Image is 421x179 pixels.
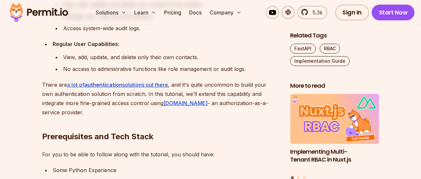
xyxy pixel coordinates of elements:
span: 5.3k [309,9,323,16]
div: No access to administrative functions like role management or audit logs. [63,64,280,74]
button: Learn [132,6,159,19]
div: Access system-wide audit logs. [63,24,280,33]
a: [DOMAIN_NAME] [163,100,208,106]
a: RBAC [320,44,340,54]
div: View, add, update, and delete only their own contacts. [63,53,280,62]
button: Solutions [93,6,129,19]
img: Permit logo [7,1,71,24]
a: Implementation Guide [290,56,350,66]
p: For you to be able to follow along with the tutorial, you should have: [42,150,280,159]
strong: Regular User Capabilities [53,41,118,47]
button: Go to slide 2 [297,176,300,179]
button: Go to slide 3 [303,176,306,179]
p: There are , and it's quite uncommon to build your own authentication solution from scratch. In th... [42,80,280,117]
strong: authentication [84,81,122,88]
h2: Related Tags [290,32,379,40]
a: Sign In [335,5,369,20]
div: : [53,39,280,49]
div: Some Python Experience [53,166,280,175]
h2: More to read [290,82,379,90]
a: Docs [186,6,204,19]
img: Implementing Multi-Tenant RBAC in Nuxt.js [290,94,379,144]
a: 5.3k [297,6,327,19]
button: Go to slide 1 [291,176,294,179]
a: Start Now [372,5,415,20]
button: Company [207,6,244,19]
a: Pricing [161,6,184,19]
h3: Implementing Multi-Tenant RBAC in Nuxt.js [290,147,379,164]
a: a lot ofauthenticationsolutions out there [67,81,168,88]
li: 1 of 3 [290,94,379,172]
h2: Prerequisites and Tech Stack [42,105,280,142]
a: FastAPI [290,44,316,54]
